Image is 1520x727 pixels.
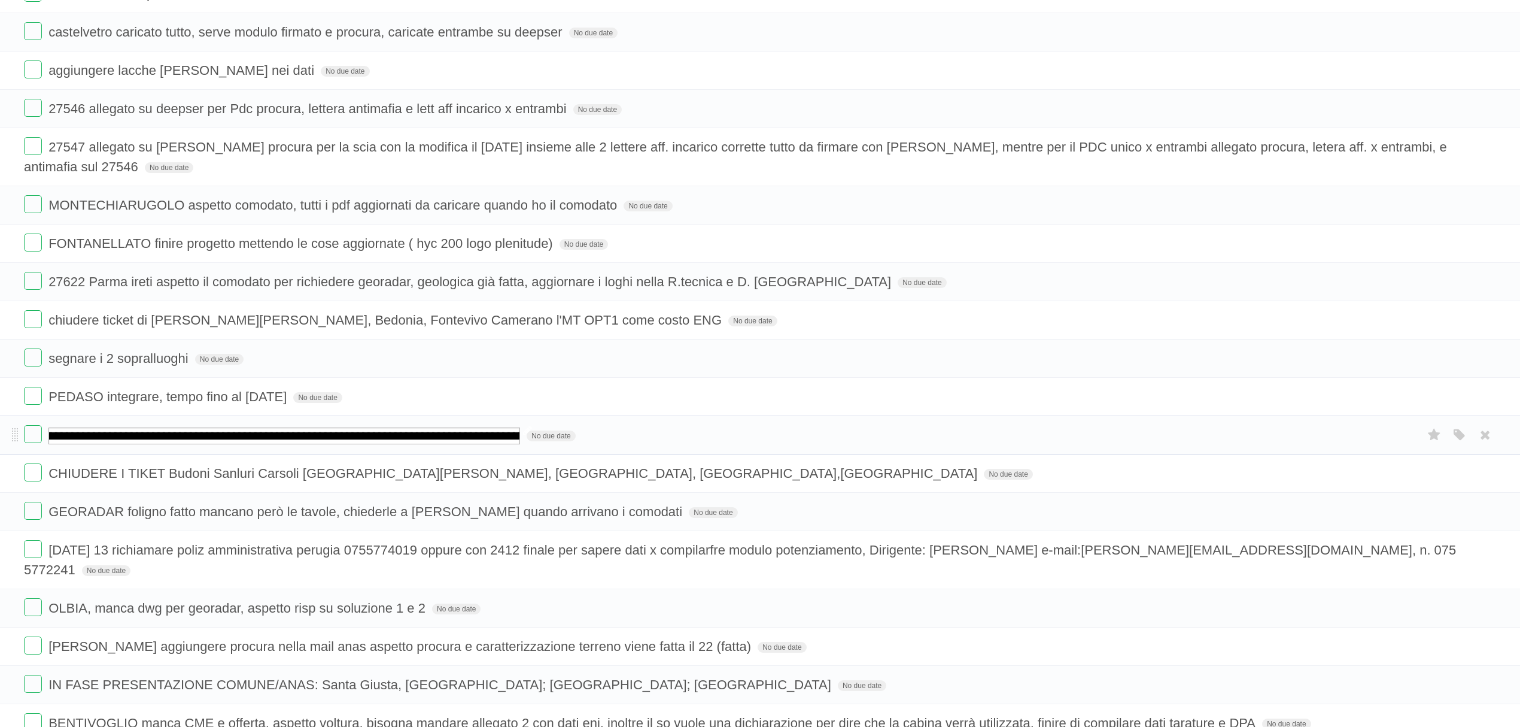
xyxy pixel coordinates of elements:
label: Done [24,272,42,290]
span: No due date [689,507,737,518]
span: MONTECHIARUGOLO aspetto comodato, tutti i pdf aggiornati da caricare quando ho il comodato [48,198,620,213]
span: No due date [145,162,193,173]
span: 27547 allegato su [PERSON_NAME] procura per la scia con la modifica il [DATE] insieme alle 2 lett... [24,140,1447,174]
span: No due date [624,201,672,211]
span: No due date [560,239,608,250]
label: Done [24,349,42,366]
span: castelvetro caricato tutto, serve modulo firmato e procura, caricate entrambe su deepser [48,25,565,40]
span: No due date [838,680,886,691]
span: 27546 allegato su deepser per Pdc procura, lettera antimafia e lett aff incarico x entrambi [48,101,569,116]
label: Done [24,60,42,78]
span: No due date [569,28,618,38]
label: Done [24,637,42,655]
label: Done [24,137,42,155]
label: Done [24,598,42,616]
label: Done [24,425,42,443]
label: Done [24,464,42,481]
span: No due date [321,66,369,77]
span: CHIUDERE I TIKET Budoni Sanluri Carsoli [GEOGRAPHIC_DATA][PERSON_NAME], [GEOGRAPHIC_DATA], [GEOGR... [48,466,980,481]
span: GEORADAR foligno fatto mancano però le tavole, chiederle a [PERSON_NAME] quando arrivano i comodati [48,504,685,519]
label: Done [24,675,42,693]
span: chiudere ticket di [PERSON_NAME][PERSON_NAME], Bedonia, Fontevivo Camerano l'MT OPT1 come costo ENG [48,313,725,328]
span: 27622 Parma ireti aspetto il comodato per richiedere georadar, geologica già fatta, aggiornare i ... [48,274,894,289]
span: OLBIA, manca dwg per georadar, aspetto risp su soluzione 1 e 2 [48,601,428,616]
span: No due date [432,604,481,614]
label: Done [24,540,42,558]
span: No due date [195,354,244,365]
span: No due date [984,469,1032,480]
label: Done [24,195,42,213]
span: No due date [573,104,622,115]
span: No due date [82,565,130,576]
label: Done [24,310,42,328]
span: [PERSON_NAME] aggiungere procura nella mail anas aspetto procura e caratterizzazione terreno vien... [48,639,754,654]
label: Done [24,22,42,40]
span: PEDASO integrare, tempo fino al [DATE] [48,389,290,404]
label: Done [24,502,42,520]
label: Done [24,234,42,252]
span: No due date [293,392,342,403]
label: Done [24,99,42,117]
span: IN FASE PRESENTAZIONE COMUNE/ANAS: Santa Giusta, [GEOGRAPHIC_DATA]; [GEOGRAPHIC_DATA]; [GEOGRAPHI... [48,677,834,692]
span: No due date [758,642,806,653]
label: Star task [1423,425,1446,445]
span: No due date [898,277,946,288]
span: FONTANELLATO finire progetto mettendo le cose aggiornate ( hyc 200 logo plenitude) [48,236,556,251]
span: aggiungere lacche [PERSON_NAME] nei dati [48,63,317,78]
span: No due date [728,316,777,326]
span: No due date [527,431,575,441]
span: segnare i 2 sopralluoghi [48,351,191,366]
span: [DATE] 13 richiamare poliz amministrativa perugia 0755774019 oppure con 2412 finale per sapere da... [24,543,1456,577]
label: Done [24,387,42,405]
